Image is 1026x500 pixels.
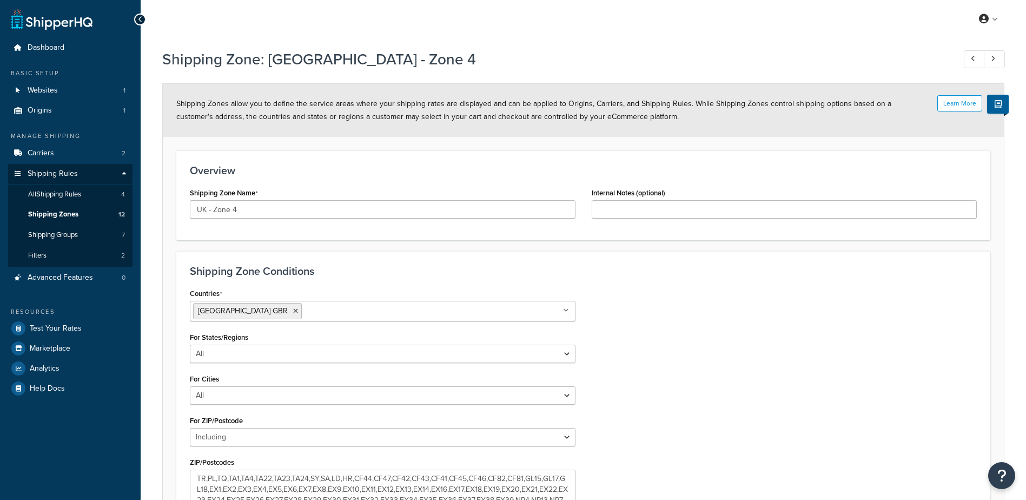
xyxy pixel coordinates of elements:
[28,149,54,158] span: Carriers
[122,273,125,282] span: 0
[8,359,133,378] a: Analytics
[8,339,133,358] a: Marketplace
[190,189,258,198] label: Shipping Zone Name
[8,185,133,205] a: AllShipping Rules4
[190,333,248,341] label: For States/Regions
[8,143,133,163] a: Carriers2
[987,95,1009,114] button: Show Help Docs
[8,268,133,288] li: Advanced Features
[123,106,125,115] span: 1
[123,86,125,95] span: 1
[592,189,665,197] label: Internal Notes (optional)
[190,458,234,466] label: ZIP/Postcodes
[937,95,982,111] button: Learn More
[8,101,133,121] li: Origins
[8,205,133,225] a: Shipping Zones12
[28,210,78,219] span: Shipping Zones
[190,375,219,383] label: For Cities
[964,50,985,68] a: Previous Record
[8,225,133,245] a: Shipping Groups7
[28,43,64,52] span: Dashboard
[122,231,125,240] span: 7
[984,50,1005,68] a: Next Record
[8,81,133,101] li: Websites
[30,324,82,333] span: Test Your Rates
[28,231,78,240] span: Shipping Groups
[8,69,133,78] div: Basic Setup
[8,246,133,266] li: Filters
[30,364,59,373] span: Analytics
[162,49,944,70] h1: Shipping Zone: [GEOGRAPHIC_DATA] - Zone 4
[28,273,93,282] span: Advanced Features
[8,164,133,184] a: Shipping Rules
[121,251,125,260] span: 2
[8,164,133,267] li: Shipping Rules
[8,131,133,141] div: Manage Shipping
[8,319,133,338] a: Test Your Rates
[8,38,133,58] a: Dashboard
[8,205,133,225] li: Shipping Zones
[8,246,133,266] a: Filters2
[8,143,133,163] li: Carriers
[8,268,133,288] a: Advanced Features0
[28,86,58,95] span: Websites
[198,305,288,317] span: [GEOGRAPHIC_DATA] GBR
[8,225,133,245] li: Shipping Groups
[121,190,125,199] span: 4
[30,384,65,393] span: Help Docs
[28,169,78,179] span: Shipping Rules
[8,379,133,398] a: Help Docs
[176,98,891,122] span: Shipping Zones allow you to define the service areas where your shipping rates are displayed and ...
[28,190,81,199] span: All Shipping Rules
[190,417,243,425] label: For ZIP/Postcode
[122,149,125,158] span: 2
[988,462,1015,489] button: Open Resource Center
[30,344,70,353] span: Marketplace
[28,106,52,115] span: Origins
[190,265,977,277] h3: Shipping Zone Conditions
[28,251,47,260] span: Filters
[8,81,133,101] a: Websites1
[118,210,125,219] span: 12
[190,165,977,176] h3: Overview
[8,101,133,121] a: Origins1
[8,307,133,317] div: Resources
[190,290,222,298] label: Countries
